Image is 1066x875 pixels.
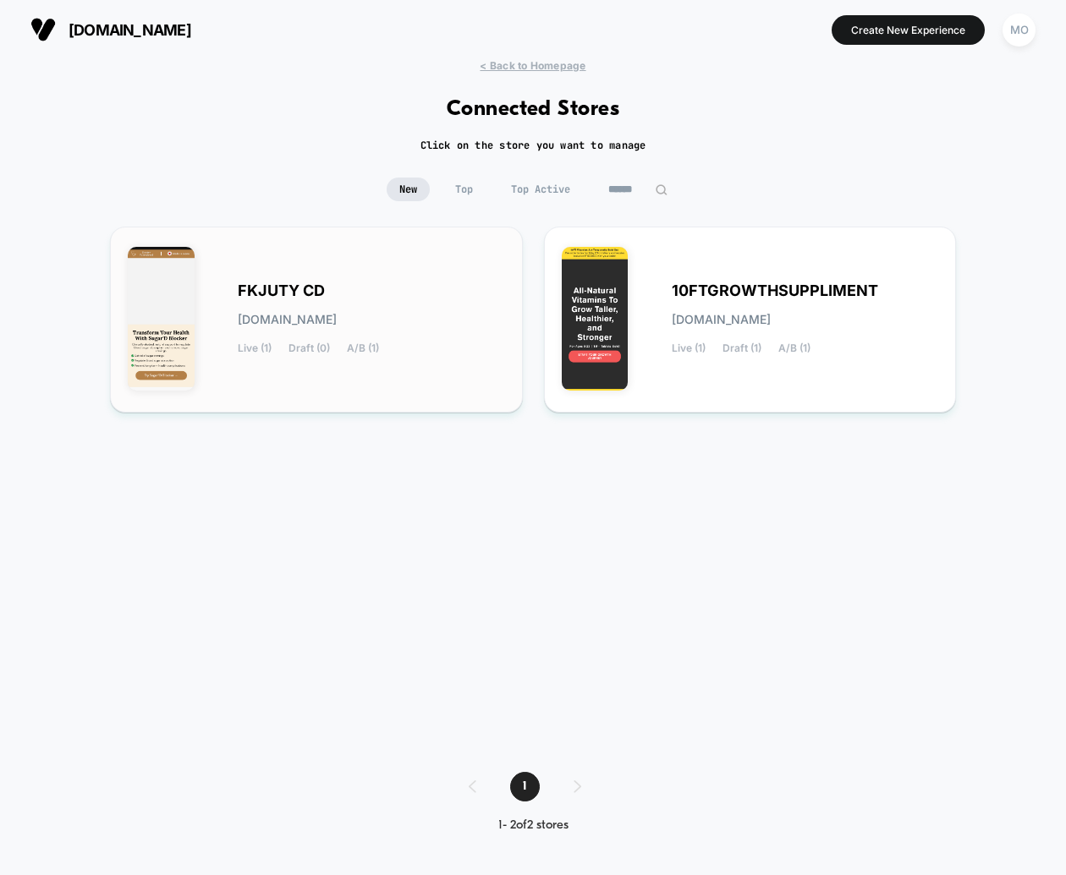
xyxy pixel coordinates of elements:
span: A/B (1) [778,342,810,354]
span: [DOMAIN_NAME] [238,314,337,325]
img: FKJUTY_CD [128,247,195,391]
div: MO [1003,14,1036,46]
img: 10FTGROWTHSUPPLIMENTS [562,247,629,391]
span: Top [442,178,486,201]
span: Draft (1) [723,342,761,354]
span: Draft (0) [288,342,330,354]
h1: Connected Stores [447,97,620,122]
span: [DOMAIN_NAME] [69,21,191,39]
span: Top Active [498,178,583,201]
span: FKJUTY CD [238,285,325,297]
button: Create New Experience [832,15,985,45]
span: 10FTGROWTHSUPPLIMENT [672,285,878,297]
button: MO [997,13,1041,47]
span: Live (1) [238,342,272,354]
span: < Back to Homepage [480,59,585,72]
span: Live (1) [672,342,706,354]
span: A/B (1) [347,342,379,354]
button: [DOMAIN_NAME] [25,16,196,43]
span: 1 [510,772,540,801]
h2: Click on the store you want to manage [420,139,646,152]
span: New [387,178,430,201]
img: Visually logo [30,17,56,42]
div: 1 - 2 of 2 stores [452,818,615,833]
span: [DOMAIN_NAME] [672,314,771,325]
img: edit [655,183,668,196]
